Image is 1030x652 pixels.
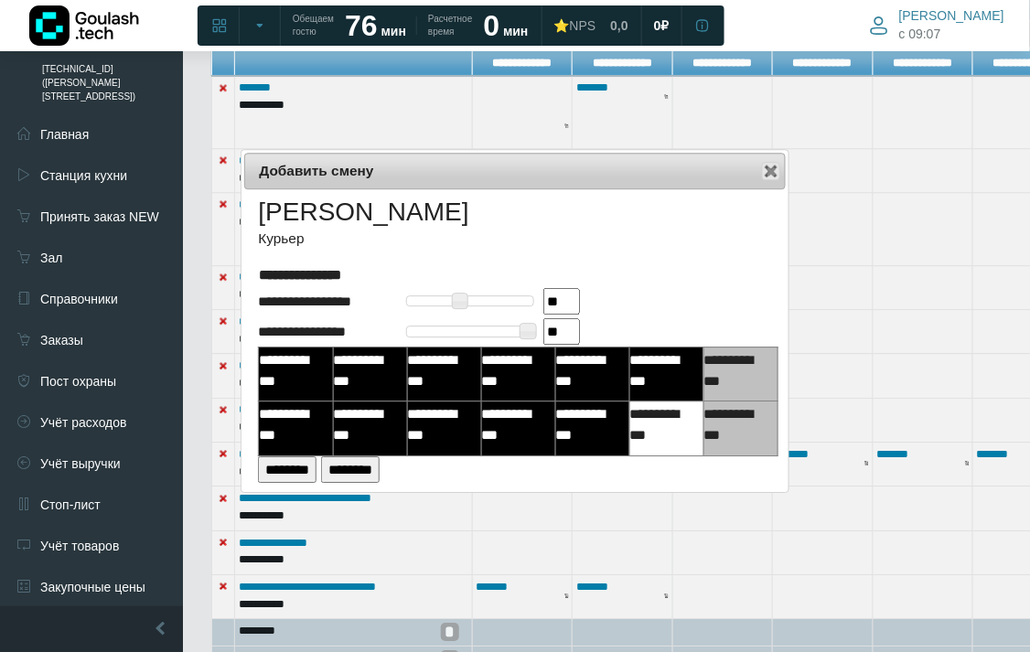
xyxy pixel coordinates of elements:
span: мин [381,24,406,38]
span: [PERSON_NAME] [899,7,1004,24]
span: ₽ [661,17,670,34]
a: ⭐NPS 0,0 [543,9,639,42]
p: Курьер [258,228,468,249]
h2: [PERSON_NAME] [258,197,468,228]
button: Close [762,162,780,180]
span: мин [503,24,528,38]
span: Расчетное время [428,13,472,38]
img: Логотип компании Goulash.tech [29,5,139,46]
strong: 0 [484,9,500,42]
a: Обещаем гостю 76 мин Расчетное время 0 мин [282,9,540,42]
span: Обещаем гостю [293,13,334,38]
span: 0,0 [610,17,628,34]
span: Добавить смену [259,160,719,181]
a: 0 ₽ [643,9,681,42]
strong: 76 [345,9,378,42]
button: [PERSON_NAME] c 09:07 [859,4,1015,47]
span: 0 [654,17,661,34]
span: NPS [570,18,596,33]
span: c 09:07 [899,25,941,44]
div: ⭐ [554,17,596,34]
